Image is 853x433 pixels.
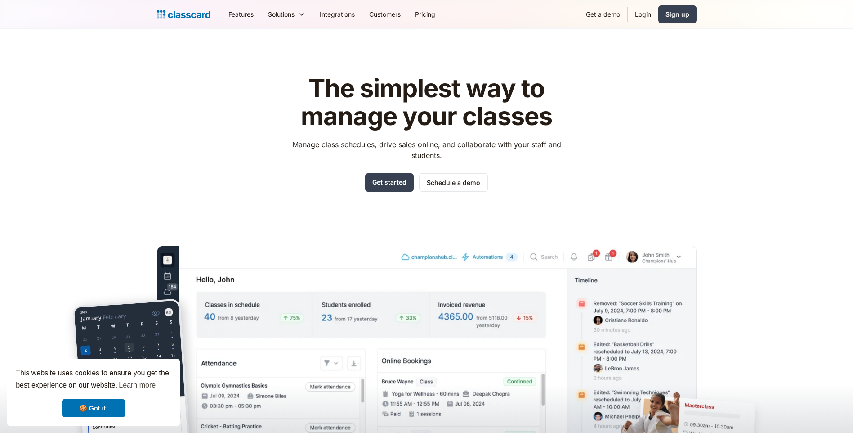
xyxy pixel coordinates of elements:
a: Login [628,4,658,24]
div: cookieconsent [7,359,180,426]
a: learn more about cookies [117,379,157,392]
span: This website uses cookies to ensure you get the best experience on our website. [16,368,171,392]
a: Get started [365,173,414,192]
div: Sign up [665,9,689,19]
a: Features [221,4,261,24]
div: Solutions [268,9,295,19]
a: Integrations [313,4,362,24]
a: Sign up [658,5,697,23]
p: Manage class schedules, drive sales online, and collaborate with your staff and students. [284,139,569,161]
a: Schedule a demo [419,173,488,192]
h1: The simplest way to manage your classes [284,75,569,130]
a: Customers [362,4,408,24]
a: Get a demo [579,4,627,24]
a: dismiss cookie message [62,399,125,417]
div: Solutions [261,4,313,24]
a: home [157,8,210,21]
a: Pricing [408,4,442,24]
